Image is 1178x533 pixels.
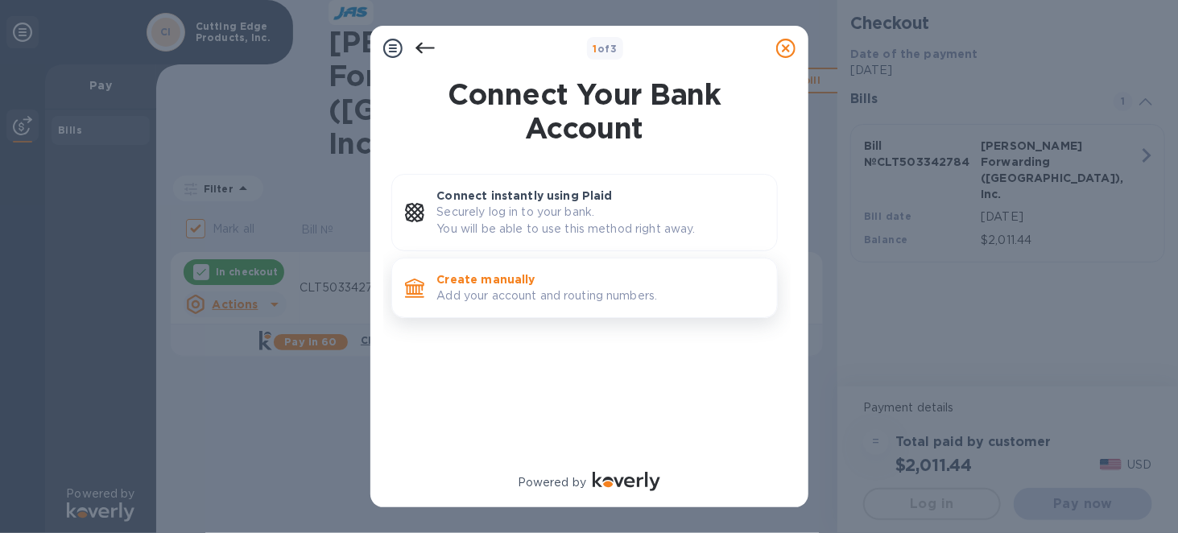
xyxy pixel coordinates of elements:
[385,77,784,145] h1: Connect Your Bank Account
[437,271,764,287] p: Create manually
[593,43,618,55] b: of 3
[437,188,764,204] p: Connect instantly using Plaid
[437,204,764,238] p: Securely log in to your bank. You will be able to use this method right away.
[437,287,764,304] p: Add your account and routing numbers.
[593,43,597,55] span: 1
[518,474,586,491] p: Powered by
[593,472,660,491] img: Logo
